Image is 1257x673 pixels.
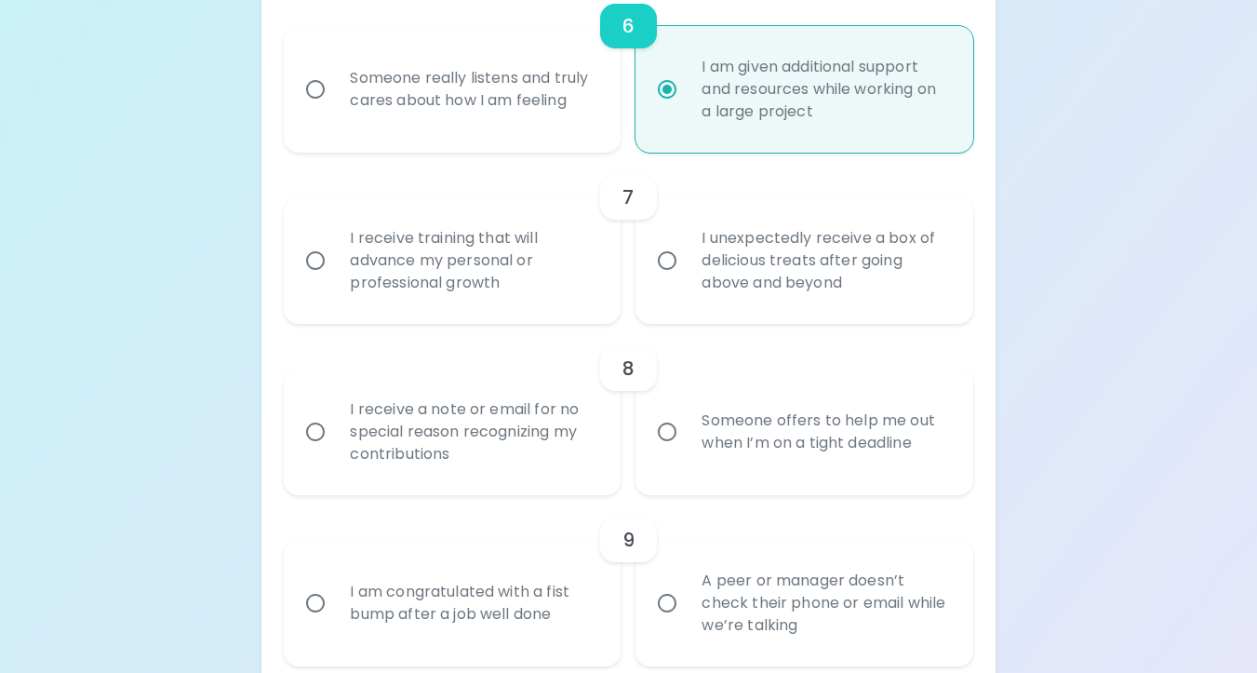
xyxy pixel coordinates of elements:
div: I receive a note or email for no special reason recognizing my contributions [335,376,610,488]
div: I unexpectedly receive a box of delicious treats after going above and beyond [687,205,962,316]
h6: 7 [622,182,634,212]
h6: 6 [622,11,635,41]
div: I receive training that will advance my personal or professional growth [335,205,610,316]
div: I am given additional support and resources while working on a large project [687,34,962,145]
div: Someone offers to help me out when I’m on a tight deadline [687,387,962,477]
h6: 9 [622,525,635,555]
div: choice-group-check [284,495,972,666]
h6: 8 [622,354,635,384]
div: I am congratulated with a fist bump after a job well done [335,559,610,648]
div: Someone really listens and truly cares about how I am feeling [335,45,610,134]
div: choice-group-check [284,153,972,324]
div: A peer or manager doesn’t check their phone or email while we’re talking [687,547,962,659]
div: choice-group-check [284,324,972,495]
